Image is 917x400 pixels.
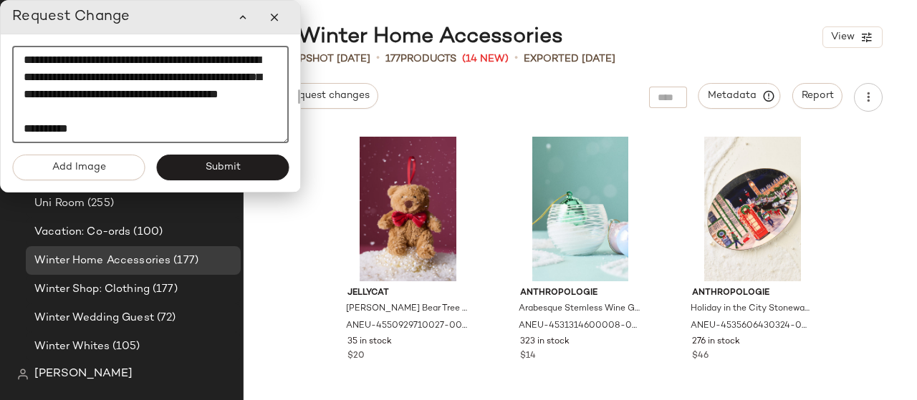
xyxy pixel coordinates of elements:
[692,336,740,348] span: 276 in stock
[278,83,378,109] button: Request changes
[792,83,842,109] button: Report
[347,336,392,348] span: 35 in stock
[509,137,653,281] img: 101234995_010_a
[154,310,176,326] span: (72)
[514,50,518,67] span: •
[150,281,178,298] span: (177)
[34,366,133,383] span: [PERSON_NAME]
[462,52,509,67] span: (14 New)
[385,52,456,67] div: Products
[519,320,640,333] span: ANEU-4531314600008-000-010
[822,26,883,48] button: View
[691,320,812,333] span: ANEU-4535606430324-000-060
[385,54,400,64] span: 177
[519,303,640,316] span: Arabesque Stemless Wine Glass by Anthropologie in White
[278,23,563,52] div: Winter Home Accessories
[347,287,469,300] span: Jellycat
[17,369,29,380] img: svg%3e
[34,224,130,240] span: Vacation: Co-ords
[347,350,365,363] span: $20
[524,52,615,67] p: Exported [DATE]
[520,350,536,363] span: $14
[520,287,641,300] span: Anthropologie
[278,52,370,67] span: Snapshot [DATE]
[830,31,855,43] span: View
[346,320,467,333] span: ANEU-4550929710027-000-024
[698,83,781,109] button: Metadata
[691,303,812,316] span: Holiday in the City Stoneware Platter by Anthropologie in Red Size: PLTR/TRAY
[707,89,772,102] span: Metadata
[801,90,834,102] span: Report
[336,137,480,281] img: 4550929710027_024_e
[376,50,380,67] span: •
[692,350,709,363] span: $46
[681,137,825,281] img: 102536398_060_a
[110,338,140,355] span: (105)
[171,253,198,269] span: (177)
[34,310,154,326] span: Winter Wedding Guest
[130,224,163,240] span: (100)
[34,281,150,298] span: Winter Shop: Clothing
[287,90,370,102] span: Request changes
[520,336,570,348] span: 323 in stock
[34,338,110,355] span: Winter Whites
[34,253,171,269] span: Winter Home Accessories
[346,303,467,316] span: [PERSON_NAME] Bear Tree Decoration by Jellycat in Beige, Polyester at Anthropologie
[34,195,85,212] span: Uni Room
[692,287,813,300] span: Anthropologie
[85,195,114,212] span: (255)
